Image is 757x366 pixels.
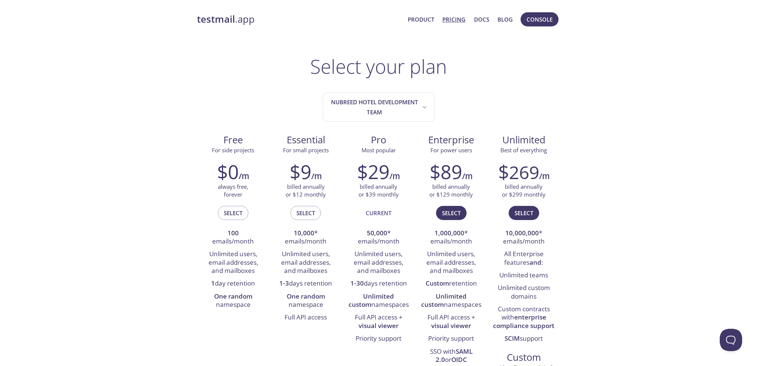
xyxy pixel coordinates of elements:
strong: testmail [197,13,235,26]
a: Blog [497,15,513,24]
strong: 1 [211,279,215,287]
strong: One random [287,292,325,300]
h6: /m [311,170,322,182]
span: For small projects [283,146,329,154]
strong: and [529,258,541,267]
span: Best of everything [500,146,547,154]
li: days retention [348,277,409,290]
button: Select [290,206,321,220]
p: billed annually or $12 monthly [286,183,326,199]
strong: 10,000,000 [505,229,539,237]
span: Enterprise [421,134,481,146]
span: Console [527,15,553,24]
li: Full API access [275,311,337,324]
li: Priority support [420,332,482,345]
strong: Unlimited custom [349,292,394,309]
li: namespace [275,290,337,312]
button: Select [436,206,467,220]
span: Select [296,208,315,218]
p: billed annually or $299 monthly [502,183,546,199]
span: For side projects [212,146,254,154]
h2: $29 [357,160,389,183]
button: NuBreed Hotel development team [323,92,435,122]
li: day retention [203,277,264,290]
span: NuBreed Hotel development team [331,97,428,117]
h2: $0 [217,160,239,183]
li: Unlimited users, email addresses, and mailboxes [348,248,409,277]
strong: 10,000 [294,229,314,237]
span: Select [442,208,461,218]
h6: /m [539,170,550,182]
li: Custom contracts with [493,303,554,332]
a: Product [408,15,434,24]
li: Unlimited users, email addresses, and mailboxes [420,248,482,277]
li: * emails/month [493,227,554,248]
li: Full API access + [420,311,482,332]
h2: $ [498,160,539,183]
li: Unlimited custom domains [493,282,554,303]
strong: 1,000,000 [435,229,464,237]
span: 269 [509,160,539,184]
strong: 100 [228,229,239,237]
strong: Unlimited custom [421,292,467,309]
li: All Enterprise features : [493,248,554,269]
li: namespace [203,290,264,312]
h6: /m [462,170,473,182]
span: Essential [276,134,336,146]
span: Select [515,208,533,218]
span: Pro [348,134,409,146]
li: Full API access + [348,311,409,332]
strong: 1-30 [350,279,364,287]
strong: One random [214,292,252,300]
strong: Custom [426,279,449,287]
h2: $89 [430,160,462,183]
a: Docs [474,15,489,24]
strong: visual viewer [359,321,398,330]
span: Select [224,208,242,218]
li: * emails/month [420,227,482,248]
li: * emails/month [275,227,337,248]
li: Priority support [348,332,409,345]
li: namespaces [348,290,409,312]
span: Custom [493,351,554,364]
h6: /m [389,170,400,182]
a: testmail.app [197,13,402,26]
strong: enterprise compliance support [493,313,554,330]
li: support [493,332,554,345]
li: Unlimited users, email addresses, and mailboxes [203,248,264,277]
li: namespaces [420,290,482,312]
strong: OIDC [451,355,467,364]
p: always free, forever [218,183,248,199]
strong: SCIM [505,334,520,343]
li: emails/month [203,227,264,248]
li: Unlimited teams [493,269,554,282]
li: Unlimited users, email addresses, and mailboxes [275,248,337,277]
iframe: Help Scout Beacon - Open [720,329,742,351]
strong: SAML 2.0 [436,347,473,364]
strong: 50,000 [367,229,387,237]
strong: 1-3 [279,279,289,287]
span: Most popular [362,146,396,154]
li: retention [420,277,482,290]
h1: Select your plan [310,55,447,77]
h6: /m [239,170,249,182]
p: billed annually or $129 monthly [429,183,473,199]
span: Free [203,134,264,146]
li: days retention [275,277,337,290]
li: * emails/month [348,227,409,248]
strong: visual viewer [431,321,471,330]
span: For power users [430,146,472,154]
span: Unlimited [502,133,546,146]
a: Pricing [442,15,465,24]
button: Console [521,12,559,26]
button: Select [218,206,248,220]
h2: $9 [290,160,311,183]
button: Select [509,206,539,220]
p: billed annually or $39 monthly [359,183,399,199]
